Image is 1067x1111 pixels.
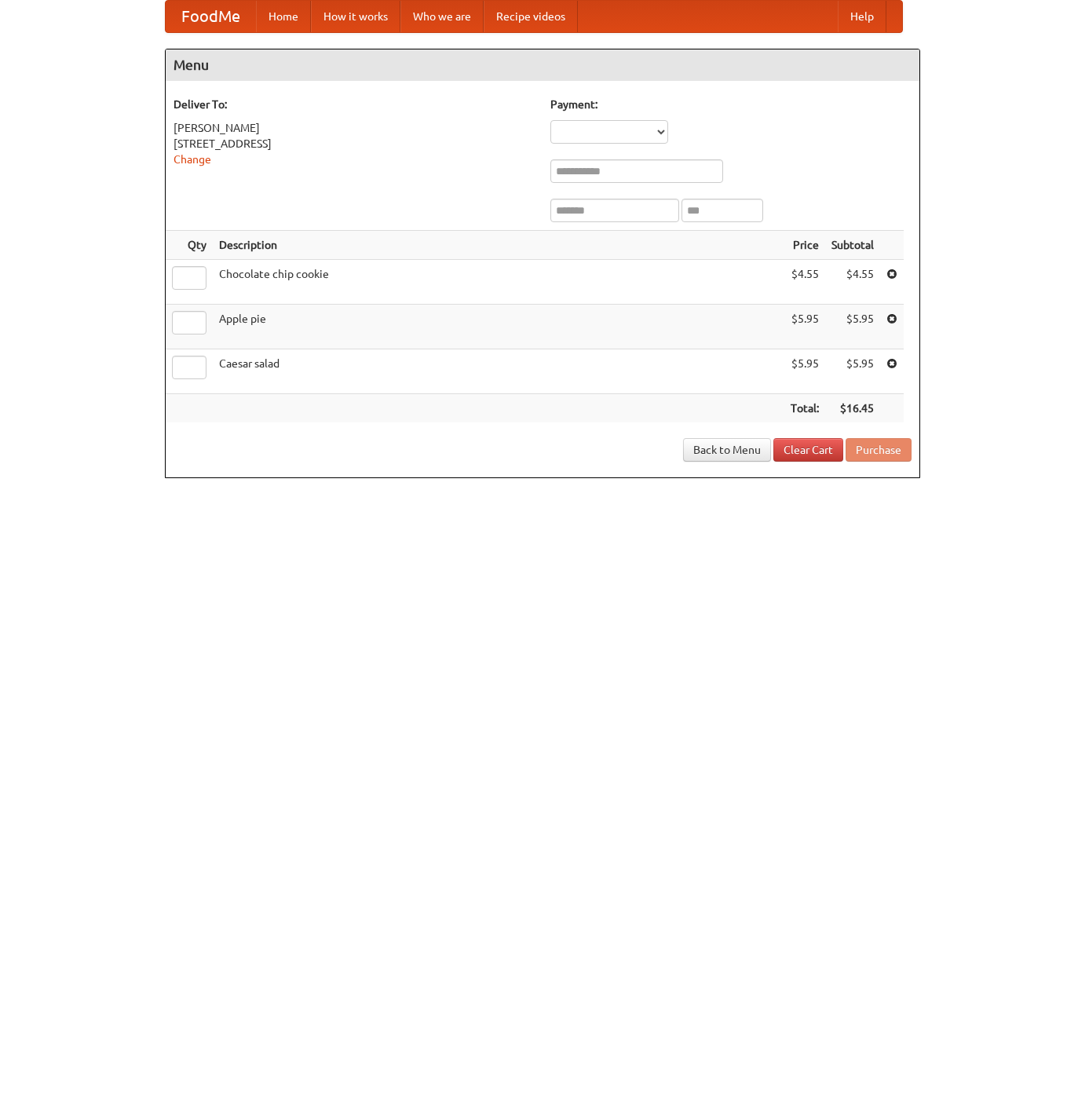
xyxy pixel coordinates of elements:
[784,305,825,349] td: $5.95
[784,394,825,423] th: Total:
[784,231,825,260] th: Price
[166,1,256,32] a: FoodMe
[311,1,400,32] a: How it works
[256,1,311,32] a: Home
[484,1,578,32] a: Recipe videos
[213,349,784,394] td: Caesar salad
[213,231,784,260] th: Description
[683,438,771,462] a: Back to Menu
[784,349,825,394] td: $5.95
[838,1,886,32] a: Help
[825,260,880,305] td: $4.55
[773,438,843,462] a: Clear Cart
[846,438,912,462] button: Purchase
[825,305,880,349] td: $5.95
[825,394,880,423] th: $16.45
[174,153,211,166] a: Change
[825,231,880,260] th: Subtotal
[166,231,213,260] th: Qty
[213,260,784,305] td: Chocolate chip cookie
[174,120,535,136] div: [PERSON_NAME]
[174,97,535,112] h5: Deliver To:
[213,305,784,349] td: Apple pie
[784,260,825,305] td: $4.55
[174,136,535,152] div: [STREET_ADDRESS]
[400,1,484,32] a: Who we are
[825,349,880,394] td: $5.95
[166,49,919,81] h4: Menu
[550,97,912,112] h5: Payment:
